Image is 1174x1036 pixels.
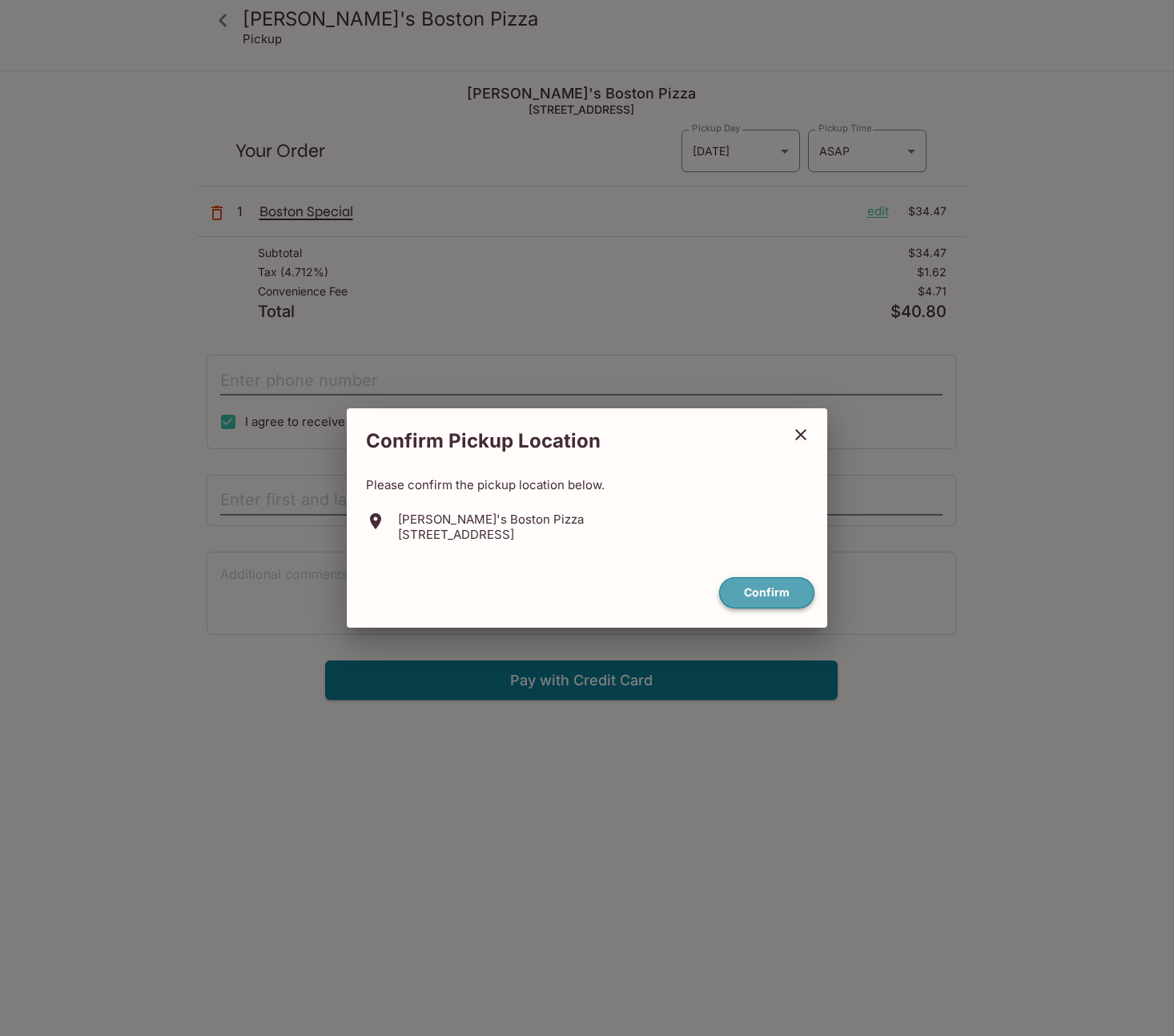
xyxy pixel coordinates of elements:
button: confirm [719,577,814,608]
p: [PERSON_NAME]'s Boston Pizza [398,512,584,527]
p: Please confirm the pickup location below. [366,477,808,492]
p: [STREET_ADDRESS] [398,527,584,542]
h2: Confirm Pickup Location [347,421,781,461]
button: close [781,415,821,455]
